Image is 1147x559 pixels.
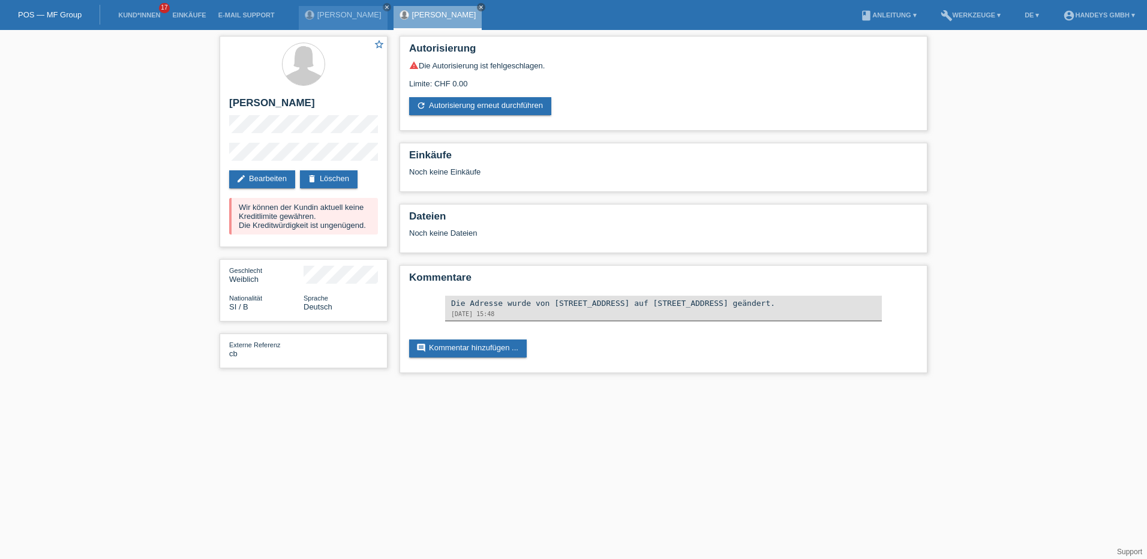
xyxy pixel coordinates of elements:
a: Einkäufe [166,11,212,19]
a: refreshAutorisierung erneut durchführen [409,97,551,115]
span: Nationalität [229,294,262,302]
span: Deutsch [304,302,332,311]
span: 17 [159,3,170,13]
a: bookAnleitung ▾ [854,11,922,19]
a: close [383,3,391,11]
div: Wir können der Kundin aktuell keine Kreditlimite gewähren. Die Kreditwürdigkeit ist ungenügend. [229,198,378,235]
h2: Einkäufe [409,149,918,167]
h2: Dateien [409,211,918,229]
a: [PERSON_NAME] [317,10,382,19]
i: comment [416,343,426,353]
h2: Autorisierung [409,43,918,61]
i: account_circle [1063,10,1075,22]
span: Geschlecht [229,267,262,274]
i: warning [409,61,419,70]
a: buildWerkzeuge ▾ [935,11,1007,19]
div: [DATE] 15:48 [451,311,876,317]
i: delete [307,174,317,184]
div: Noch keine Dateien [409,229,776,238]
span: Slowenien / B / 19.08.2013 [229,302,248,311]
i: close [478,4,484,10]
span: Sprache [304,294,328,302]
a: star_border [374,39,385,52]
div: cb [229,340,304,358]
div: Noch keine Einkäufe [409,167,918,185]
i: star_border [374,39,385,50]
i: build [941,10,953,22]
div: Die Adresse wurde von [STREET_ADDRESS] auf [STREET_ADDRESS] geändert. [451,299,876,308]
div: Weiblich [229,266,304,284]
a: account_circleHandeys GmbH ▾ [1057,11,1141,19]
a: Support [1117,548,1142,556]
h2: Kommentare [409,272,918,290]
div: Limite: CHF 0.00 [409,70,918,88]
i: edit [236,174,246,184]
a: deleteLöschen [300,170,358,188]
a: DE ▾ [1019,11,1045,19]
a: POS — MF Group [18,10,82,19]
h2: [PERSON_NAME] [229,97,378,115]
a: commentKommentar hinzufügen ... [409,339,527,357]
i: refresh [416,101,426,110]
a: Kund*innen [112,11,166,19]
span: Externe Referenz [229,341,281,348]
a: E-Mail Support [212,11,281,19]
div: Die Autorisierung ist fehlgeschlagen. [409,61,918,70]
i: book [860,10,872,22]
a: [PERSON_NAME] [412,10,476,19]
i: close [384,4,390,10]
a: close [477,3,485,11]
a: editBearbeiten [229,170,295,188]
